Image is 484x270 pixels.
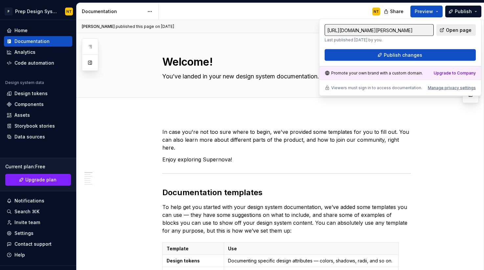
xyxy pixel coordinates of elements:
div: Design system data [5,80,44,85]
a: Upgrade plan [5,174,71,186]
button: Notifications [4,196,72,206]
span: Share [390,8,403,15]
span: Publish changes [384,52,422,58]
button: Manage privacy settings [428,85,476,91]
div: NT [66,9,72,14]
a: Components [4,99,72,110]
div: Settings [14,230,34,237]
button: Publish [445,6,481,17]
div: Promote your own brand with a custom domain. [325,71,423,76]
p: Enjoy exploring Supernova! [162,156,411,163]
div: Invite team [14,219,40,226]
p: Use [228,245,394,252]
p: To help get you started with your design system documentation, we’ve added some templates you can... [162,203,411,235]
h2: Documentation templates [162,187,411,198]
div: published this page on [DATE] [116,24,174,29]
p: In case you're not too sure where to begin, we've provided some templates for you to fill out. Yo... [162,128,411,152]
div: Components [14,101,44,108]
textarea: You’ve landed in your new design system documentation. [161,71,409,82]
button: Search ⌘K [4,206,72,217]
div: Assets [14,112,30,118]
button: Preview [410,6,443,17]
a: Code automation [4,58,72,68]
div: Storybook stories [14,123,55,129]
div: Documentation [14,38,50,45]
a: Documentation [4,36,72,47]
button: Publish changes [325,49,476,61]
a: Invite team [4,217,72,228]
div: Data sources [14,134,45,140]
span: Publish [455,8,472,15]
p: Viewers must sign in to access documentation. [331,85,422,91]
p: Template [167,245,220,252]
span: Preview [415,8,433,15]
button: Contact support [4,239,72,249]
a: Storybook stories [4,121,72,131]
textarea: Welcome! [161,54,409,70]
button: Share [380,6,408,17]
div: Code automation [14,60,54,66]
a: Home [4,25,72,36]
div: Home [14,27,28,34]
button: PPrep Design SystemNT [1,4,75,18]
span: Open page [446,27,472,33]
div: Notifications [14,197,44,204]
div: Help [14,252,25,258]
div: Design tokens [14,90,48,97]
strong: Design tokens [167,258,200,263]
a: Upgrade to Company [434,71,476,76]
span: Upgrade plan [25,177,57,183]
a: Design tokens [4,88,72,99]
a: Settings [4,228,72,239]
a: Open page [436,24,476,36]
a: Analytics [4,47,72,57]
button: Help [4,250,72,260]
div: Documentation [82,8,144,15]
div: Current plan : Free [5,163,71,170]
p: Documenting specific design attributes — colors, shadows, radii, and so on. [228,258,394,264]
p: Last published [DATE] by you. [325,37,434,43]
div: Contact support [14,241,52,247]
div: Prep Design System [15,8,57,15]
div: NT [374,9,379,14]
a: Assets [4,110,72,120]
a: Data sources [4,132,72,142]
span: [PERSON_NAME] [82,24,115,29]
div: Search ⌘K [14,208,39,215]
div: Analytics [14,49,35,55]
div: P [5,8,12,15]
